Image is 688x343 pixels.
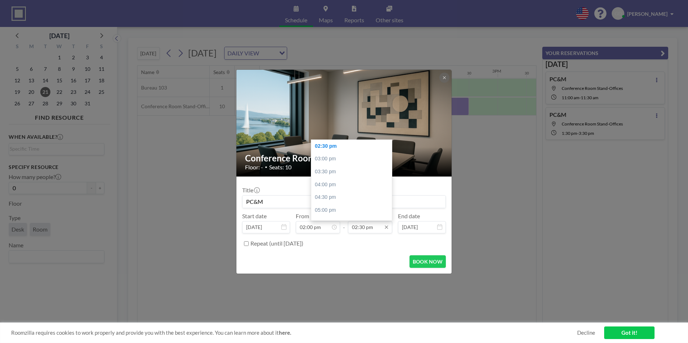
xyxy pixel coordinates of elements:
[311,140,395,153] div: 02:30 pm
[245,153,444,164] h2: Conference Room Stand-Offices
[242,212,267,220] label: Start date
[311,165,395,178] div: 03:30 pm
[269,164,291,171] span: Seats: 10
[296,212,309,220] label: From
[265,164,267,170] span: •
[343,215,345,231] span: -
[604,326,655,339] a: Got it!
[398,212,420,220] label: End date
[311,178,395,191] div: 04:00 pm
[11,329,577,336] span: Roomzilla requires cookies to work properly and provide you with the best experience. You can lea...
[242,187,259,194] label: Title
[236,51,452,195] img: 537.png
[243,196,445,208] input: Graziana's reservation
[409,255,446,268] button: BOOK NOW
[245,164,263,171] span: Floor: -
[279,329,291,336] a: here.
[311,152,395,165] div: 03:00 pm
[250,240,303,247] label: Repeat (until [DATE])
[577,329,595,336] a: Decline
[311,204,395,217] div: 05:00 pm
[311,191,395,204] div: 04:30 pm
[311,216,395,229] div: 05:30 pm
